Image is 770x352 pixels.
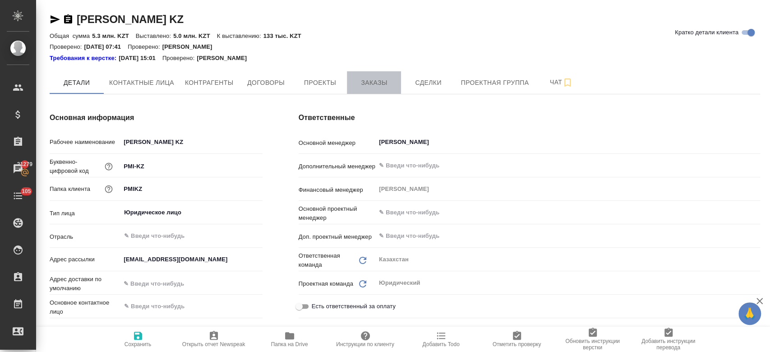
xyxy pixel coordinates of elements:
p: Доп. проектный менеджер [299,232,376,241]
button: Open [755,141,757,143]
a: Требования к верстке: [50,54,119,63]
span: Кратко детали клиента [675,28,738,37]
p: Буквенно-цифровой код [50,157,103,176]
span: Папка на Drive [271,341,308,347]
p: [PERSON_NAME] [162,43,219,50]
button: Добавить Todo [403,327,479,352]
input: ✎ Введи что-нибудь [120,182,262,195]
button: Скопировать ссылку для ЯМессенджера [50,14,60,25]
p: Тип лица [50,209,120,218]
input: ✎ Введи что-нибудь [378,231,727,241]
p: Адрес доставки по умолчанию [50,275,120,293]
span: Инструкции по клиенту [336,341,394,347]
span: 21279 [12,160,38,169]
p: Проверено: [128,43,162,50]
span: Проектная группа [461,77,529,88]
p: Основной менеджер [299,139,376,148]
input: ✎ Введи что-нибудь [123,231,229,241]
p: Дополнительный менеджер [299,162,376,171]
a: [PERSON_NAME] KZ [77,13,184,25]
button: Обновить инструкции верстки [555,327,631,352]
span: Контрагенты [185,77,234,88]
a: 21279 [2,157,34,180]
span: Договоры [244,77,287,88]
button: Скопировать ссылку [63,14,74,25]
span: 🙏 [742,304,757,323]
button: 🙏 [738,302,761,325]
p: Ответственная команда [299,251,358,269]
input: ✎ Введи что-нибудь [120,277,262,290]
span: Сделки [406,77,450,88]
span: Отметить проверку [493,341,541,347]
p: Общая сумма [50,32,92,39]
h4: Основная информация [50,112,263,123]
input: ✎ Введи что-нибудь [120,253,262,266]
span: 105 [16,187,37,196]
button: Open [755,235,757,237]
span: Обновить инструкции верстки [560,338,625,351]
p: Выставлено: [136,32,173,39]
p: К выставлению: [217,32,263,39]
input: ✎ Введи что-нибудь [378,207,727,218]
a: 105 [2,185,34,207]
p: Проектная команда [299,279,353,288]
p: 133 тыс. KZT [263,32,308,39]
input: ✎ Введи что-нибудь [120,160,262,173]
input: ✎ Введи что-нибудь [378,160,727,171]
button: Open [755,212,757,213]
p: Адрес рассылки [50,255,120,264]
span: Есть ответственный за оплату [312,302,396,311]
p: [DATE] 07:41 [84,43,128,50]
button: Отметить проверку [479,327,555,352]
p: Проверено: [162,54,197,63]
p: Финансовый менеджер [299,185,376,195]
button: Инструкции по клиенту [327,327,403,352]
div: Нажми, чтобы открыть папку с инструкцией [50,54,119,63]
span: Заказы [352,77,396,88]
button: Открыть отчет Newspeak [176,327,252,352]
button: Open [258,235,259,237]
span: Чат [539,77,583,88]
p: Проверено: [50,43,84,50]
input: ✎ Введи что-нибудь [120,135,262,148]
p: Папка клиента [50,185,90,194]
p: [PERSON_NAME] [197,54,254,63]
span: Сохранить [124,341,152,347]
p: 5.0 млн. KZT [173,32,217,39]
p: Рабочее наименование [50,138,120,147]
button: Нужен для формирования номера заказа/сделки [103,161,115,172]
span: Открыть отчет Newspeak [182,341,245,347]
span: Добавить инструкции перевода [636,338,701,351]
button: Open [258,306,259,307]
svg: Подписаться [562,77,573,88]
button: Добавить инструкции перевода [631,327,706,352]
p: [DATE] 15:01 [119,54,162,63]
input: ✎ Введи что-нибудь [123,301,229,312]
button: Название для папки на drive. Если его не заполнить, мы не сможем создать папку для клиента [103,183,115,195]
span: Контактные лица [109,77,174,88]
button: Папка на Drive [252,327,327,352]
span: Проекты [298,77,341,88]
p: Отрасль [50,232,120,241]
p: Основное контактное лицо [50,298,120,316]
button: Open [258,212,259,213]
button: Open [755,165,757,167]
button: Сохранить [100,327,176,352]
p: 5.3 млн. KZT [92,32,136,39]
h4: Ответственные [299,112,760,123]
span: Добавить Todo [422,341,459,347]
span: Детали [55,77,98,88]
p: Основной проектный менеджер [299,204,376,222]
